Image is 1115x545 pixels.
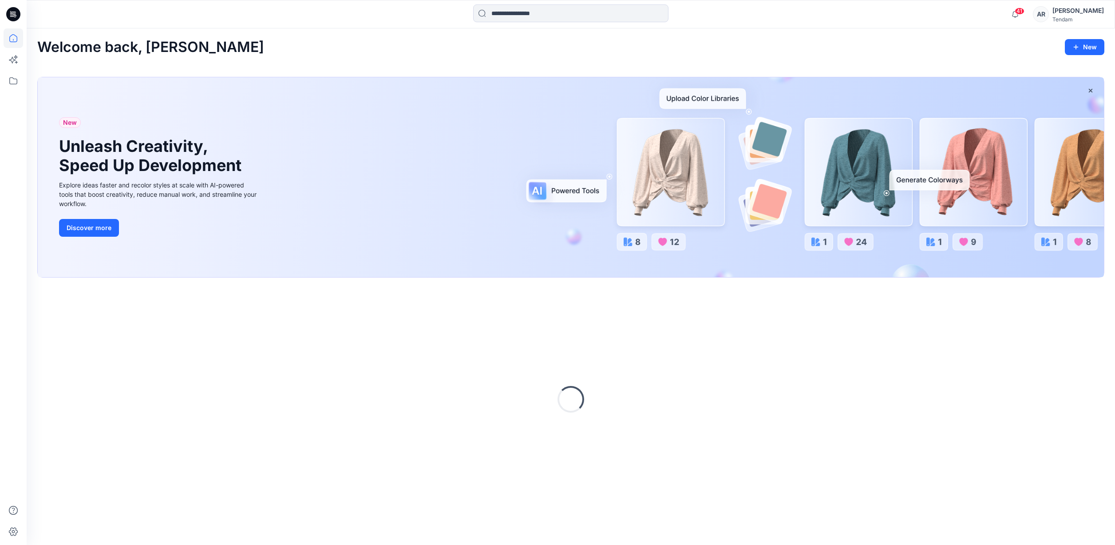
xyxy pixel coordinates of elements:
span: 41 [1015,8,1024,15]
h1: Unleash Creativity, Speed Up Development [59,137,245,175]
span: New [63,117,77,128]
div: AR [1033,6,1049,22]
a: Discover more [59,219,259,237]
button: Discover more [59,219,119,237]
div: [PERSON_NAME] [1052,5,1104,16]
button: New [1065,39,1104,55]
div: Explore ideas faster and recolor styles at scale with AI-powered tools that boost creativity, red... [59,180,259,208]
div: Tendam [1052,16,1104,23]
h2: Welcome back, [PERSON_NAME] [37,39,264,56]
